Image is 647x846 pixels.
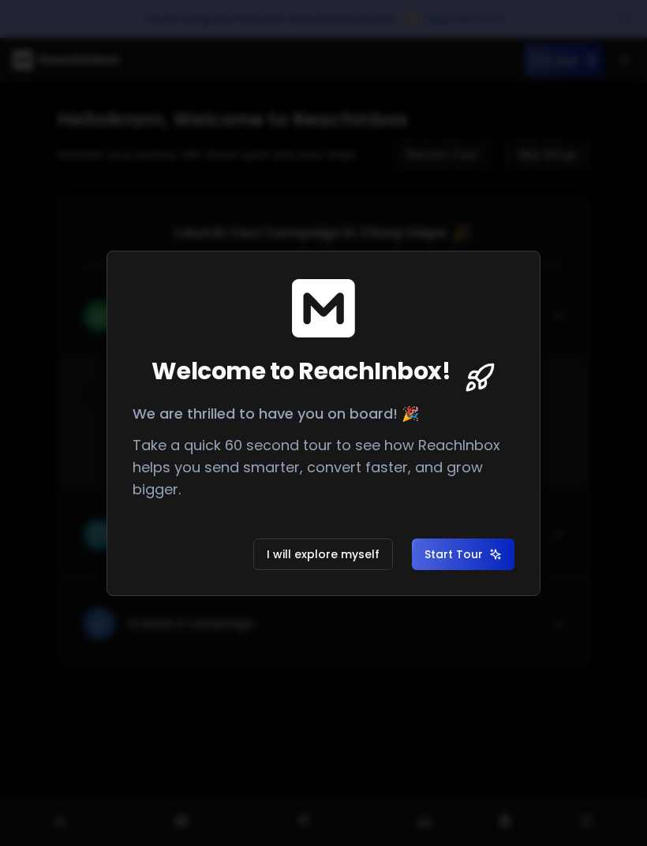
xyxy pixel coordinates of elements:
[412,539,514,570] button: Start Tour
[133,434,514,501] p: Take a quick 60 second tour to see how ReachInbox helps you send smarter, convert faster, and gro...
[133,403,514,425] p: We are thrilled to have you on board! 🎉
[424,546,502,562] span: Start Tour
[151,357,451,386] span: Welcome to ReachInbox!
[253,539,393,570] button: I will explore myself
